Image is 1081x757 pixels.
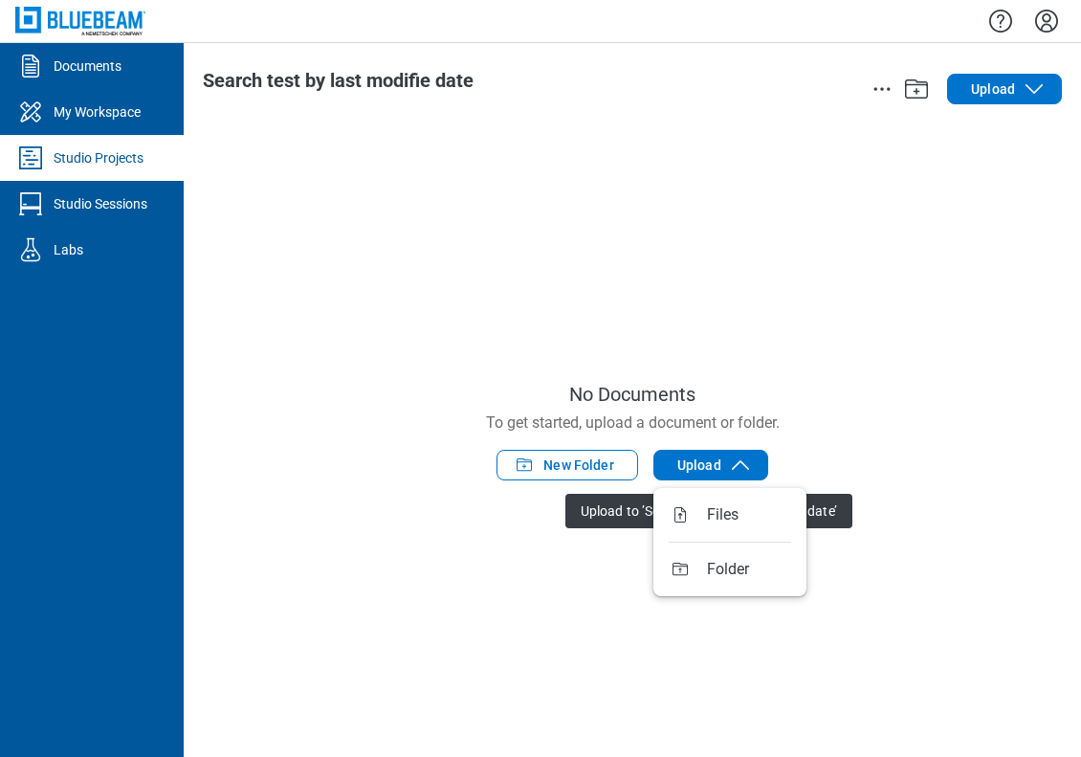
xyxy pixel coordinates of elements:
div: Labs [54,240,83,259]
span: To get started, upload a document or folder. [486,412,780,434]
svg: My Workspace [15,97,46,127]
svg: Studio Projects [15,143,46,173]
div: Files [669,503,739,526]
svg: Studio Sessions [15,189,46,219]
button: Upload [653,450,768,480]
span: Search test by last modifie date [203,69,474,92]
img: Bluebeam, Inc. [15,7,145,34]
ul: Upload [653,488,806,596]
div: Studio Sessions [54,194,147,213]
svg: Labs [15,234,46,265]
span: No Documents [569,381,695,408]
div: Folder [669,558,750,581]
span: Upload [677,456,721,475]
button: action-menu [871,78,893,100]
button: Add [901,74,932,104]
div: Documents [54,56,121,76]
span: Upload to ’Search test by last modifie date’ [565,494,852,528]
div: Studio Projects [54,148,143,167]
span: New Folder [543,456,614,475]
span: Upload [971,79,1015,99]
button: New Folder [496,450,638,480]
button: Upload [947,74,1062,104]
button: Settings [1031,5,1062,37]
svg: Documents [15,51,46,81]
div: My Workspace [54,102,141,122]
